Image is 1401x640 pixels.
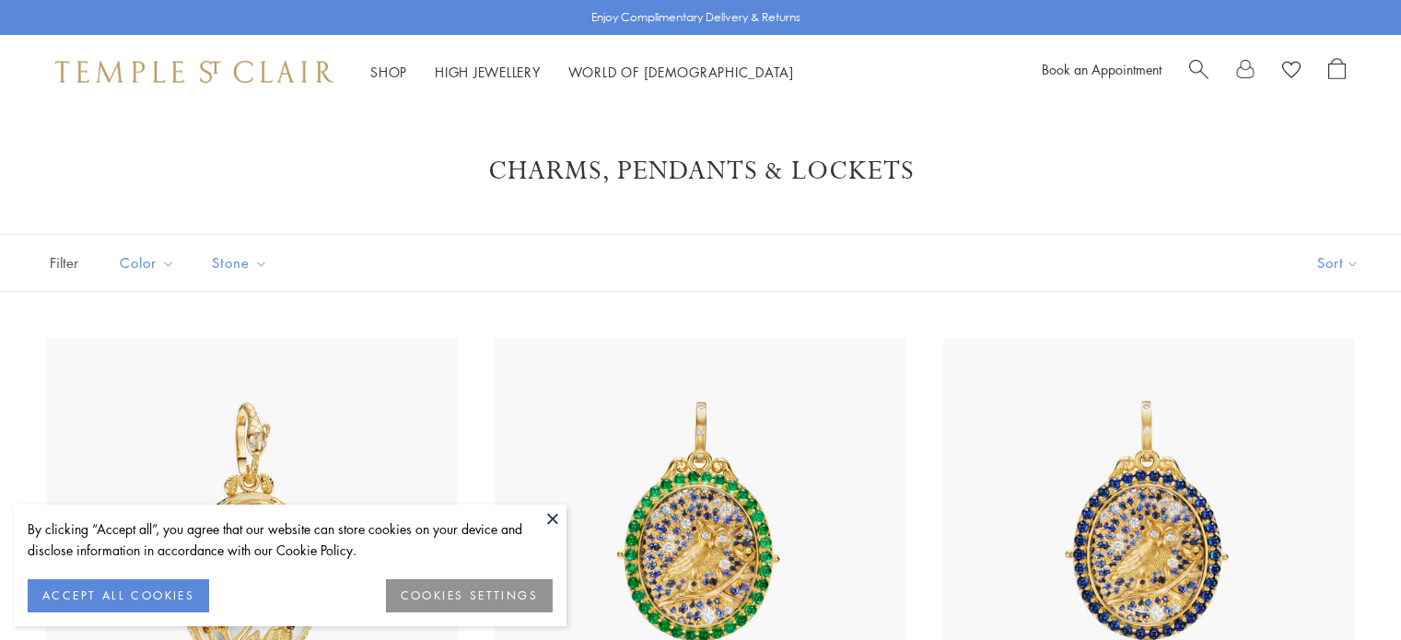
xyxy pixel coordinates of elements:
span: Color [111,251,189,274]
img: Temple St. Clair [55,61,333,83]
button: Show sort by [1276,235,1401,291]
span: Stone [203,251,282,274]
a: World of [DEMOGRAPHIC_DATA]World of [DEMOGRAPHIC_DATA] [568,63,794,81]
button: Stone [198,242,282,284]
nav: Main navigation [370,61,794,84]
div: By clicking “Accept all”, you agree that our website can store cookies on your device and disclos... [28,518,553,561]
h1: Charms, Pendants & Lockets [74,155,1327,188]
button: COOKIES SETTINGS [386,579,553,612]
a: Book an Appointment [1042,60,1162,78]
iframe: Gorgias live chat messenger [1309,553,1383,622]
a: View Wishlist [1282,58,1301,86]
button: Color [106,242,189,284]
a: Search [1189,58,1208,86]
a: Open Shopping Bag [1328,58,1346,86]
p: Enjoy Complimentary Delivery & Returns [591,8,800,27]
a: High JewelleryHigh Jewellery [435,63,541,81]
button: ACCEPT ALL COOKIES [28,579,209,612]
a: ShopShop [370,63,407,81]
